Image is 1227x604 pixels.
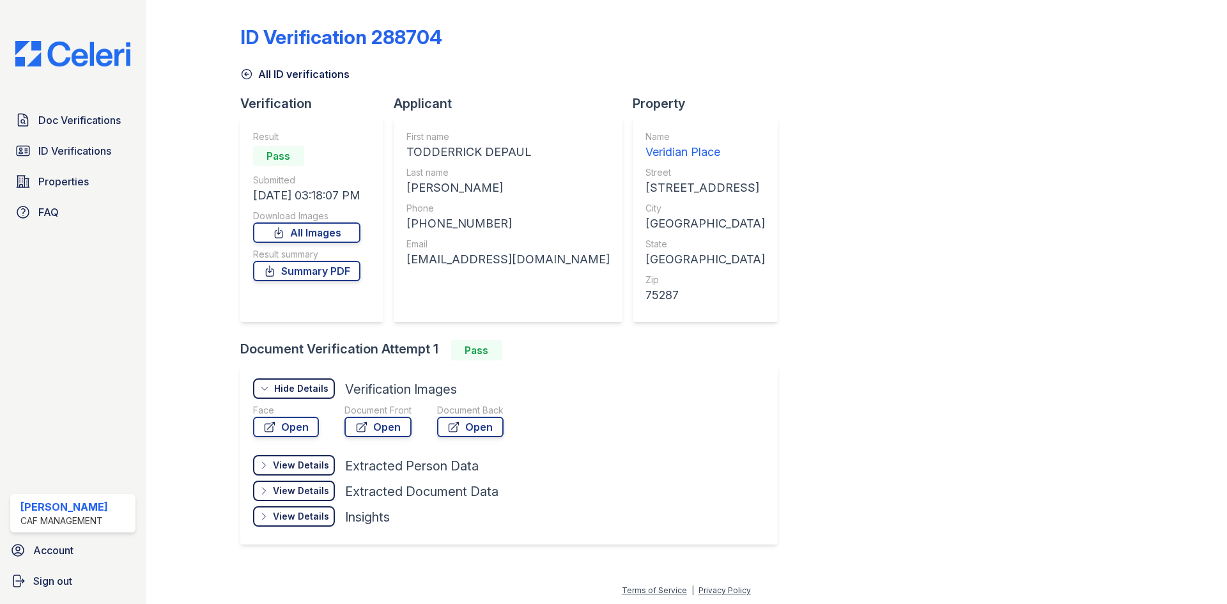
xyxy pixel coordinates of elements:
a: ID Verifications [10,138,135,164]
span: ID Verifications [38,143,111,159]
div: Veridian Place [645,143,765,161]
div: Download Images [253,210,360,222]
div: View Details [273,510,329,523]
div: CAF Management [20,515,108,527]
div: Document Back [437,404,504,417]
div: [PHONE_NUMBER] [406,215,610,233]
div: TODDERRICK DEPAUL [406,143,610,161]
div: [PERSON_NAME] [20,499,108,515]
a: All Images [253,222,360,243]
div: Result summary [253,248,360,261]
span: Sign out [33,573,72,589]
div: Submitted [253,174,360,187]
div: [GEOGRAPHIC_DATA] [645,215,765,233]
span: FAQ [38,205,59,220]
div: Pass [451,340,502,360]
span: Account [33,543,73,558]
a: Open [253,417,319,437]
a: Privacy Policy [698,585,751,595]
div: Applicant [394,95,633,112]
div: | [691,585,694,595]
div: Property [633,95,788,112]
a: Properties [10,169,135,194]
div: Document Verification Attempt 1 [240,340,788,360]
div: ID Verification 288704 [240,26,442,49]
div: Face [253,404,319,417]
div: Extracted Document Data [345,483,498,500]
iframe: chat widget [1173,553,1214,591]
div: Result [253,130,360,143]
a: Name Veridian Place [645,130,765,161]
div: 75287 [645,286,765,304]
a: Doc Verifications [10,107,135,133]
a: Summary PDF [253,261,360,281]
div: Verification [240,95,394,112]
div: Phone [406,202,610,215]
a: Account [5,538,141,563]
div: [PERSON_NAME] [406,179,610,197]
a: FAQ [10,199,135,225]
div: [DATE] 03:18:07 PM [253,187,360,205]
div: Email [406,238,610,251]
img: CE_Logo_Blue-a8612792a0a2168367f1c8372b55b34899dd931a85d93a1a3d3e32e68fde9ad4.png [5,41,141,66]
div: View Details [273,459,329,472]
span: Properties [38,174,89,189]
div: State [645,238,765,251]
div: View Details [273,484,329,497]
div: City [645,202,765,215]
div: Insights [345,508,390,526]
div: Hide Details [274,382,328,395]
div: [GEOGRAPHIC_DATA] [645,251,765,268]
div: Extracted Person Data [345,457,479,475]
div: Name [645,130,765,143]
div: Street [645,166,765,179]
a: Sign out [5,568,141,594]
div: Zip [645,274,765,286]
a: Open [437,417,504,437]
a: Open [344,417,412,437]
a: Terms of Service [622,585,687,595]
div: Verification Images [345,380,457,398]
div: Last name [406,166,610,179]
a: All ID verifications [240,66,350,82]
div: First name [406,130,610,143]
div: [EMAIL_ADDRESS][DOMAIN_NAME] [406,251,610,268]
div: Document Front [344,404,412,417]
span: Doc Verifications [38,112,121,128]
div: Pass [253,146,304,166]
div: [STREET_ADDRESS] [645,179,765,197]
